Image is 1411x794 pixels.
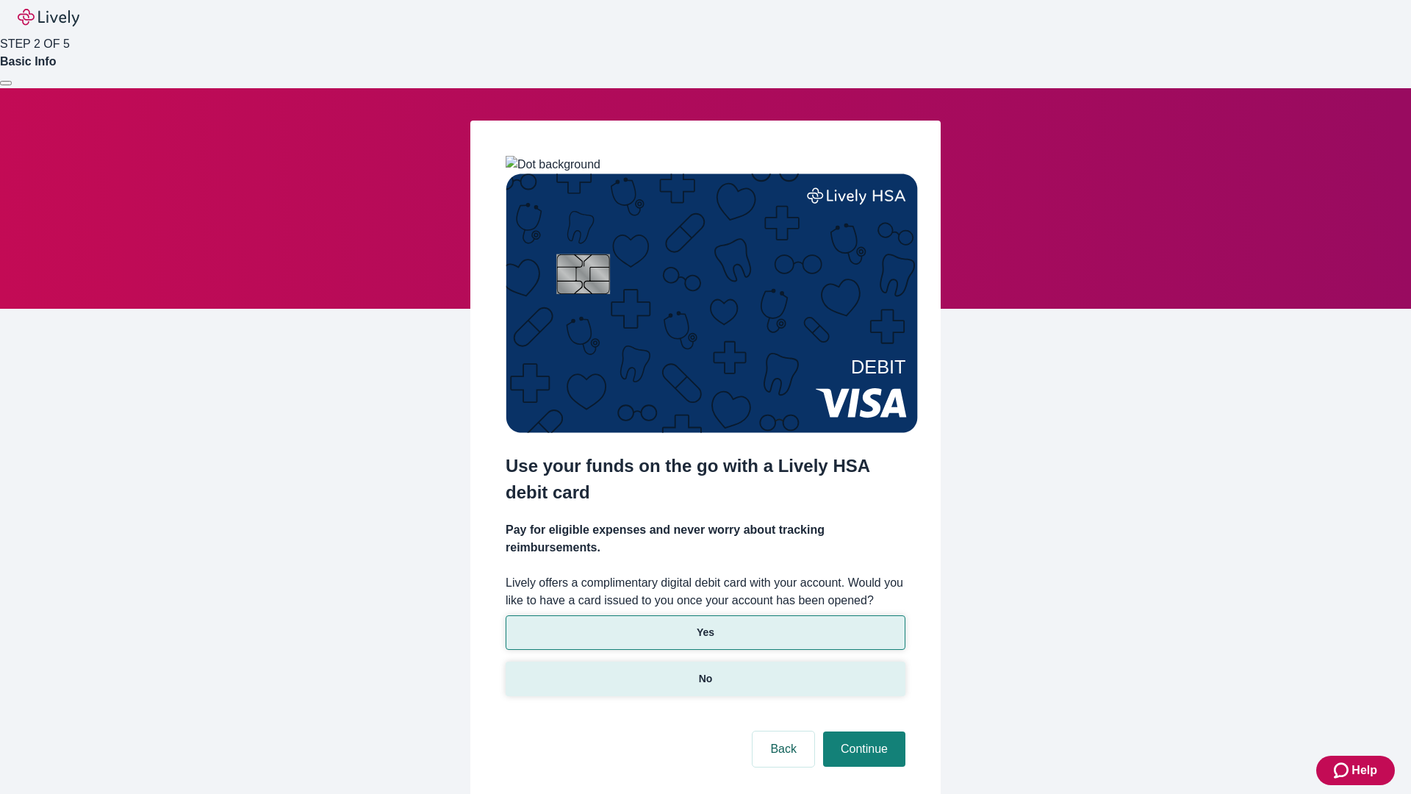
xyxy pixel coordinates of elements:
[506,574,905,609] label: Lively offers a complimentary digital debit card with your account. Would you like to have a card...
[506,662,905,696] button: No
[1334,762,1351,779] svg: Zendesk support icon
[506,521,905,557] h4: Pay for eligible expenses and never worry about tracking reimbursements.
[506,453,905,506] h2: Use your funds on the go with a Lively HSA debit card
[506,615,905,650] button: Yes
[753,732,814,767] button: Back
[823,732,905,767] button: Continue
[18,9,79,26] img: Lively
[1316,756,1395,785] button: Zendesk support iconHelp
[506,156,600,174] img: Dot background
[506,174,918,433] img: Debit card
[697,625,714,640] p: Yes
[699,671,713,687] p: No
[1351,762,1377,779] span: Help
